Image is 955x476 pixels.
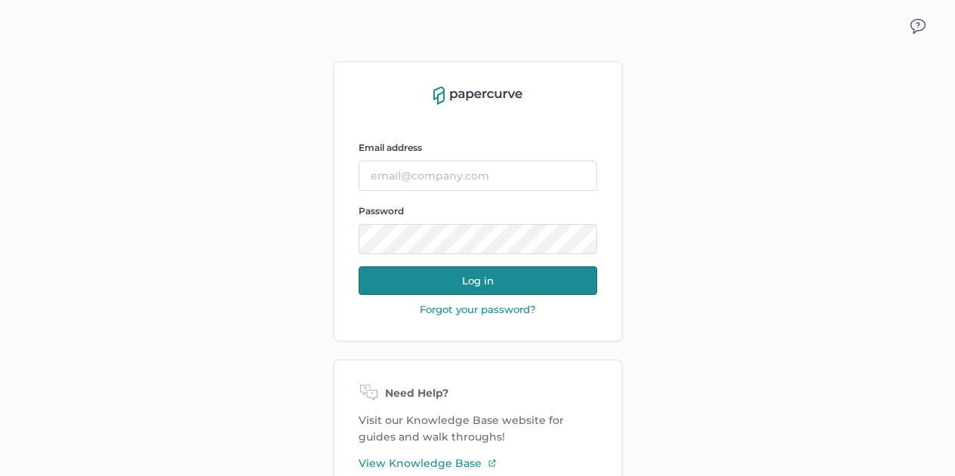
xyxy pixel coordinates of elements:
[488,459,497,468] img: external-link-icon-3.58f4c051.svg
[359,205,404,217] span: Password
[433,87,522,105] img: papercurve-logo-colour.7244d18c.svg
[359,266,597,295] button: Log in
[359,142,422,153] span: Email address
[359,385,379,403] img: need-help-icon.d526b9f7.svg
[359,161,597,191] input: email@company.com
[415,302,541,316] button: Forgot your password?
[359,455,482,471] span: View Knowledge Base
[910,19,926,34] img: icon_chat.2bd11823.svg
[359,385,597,403] div: Need Help?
